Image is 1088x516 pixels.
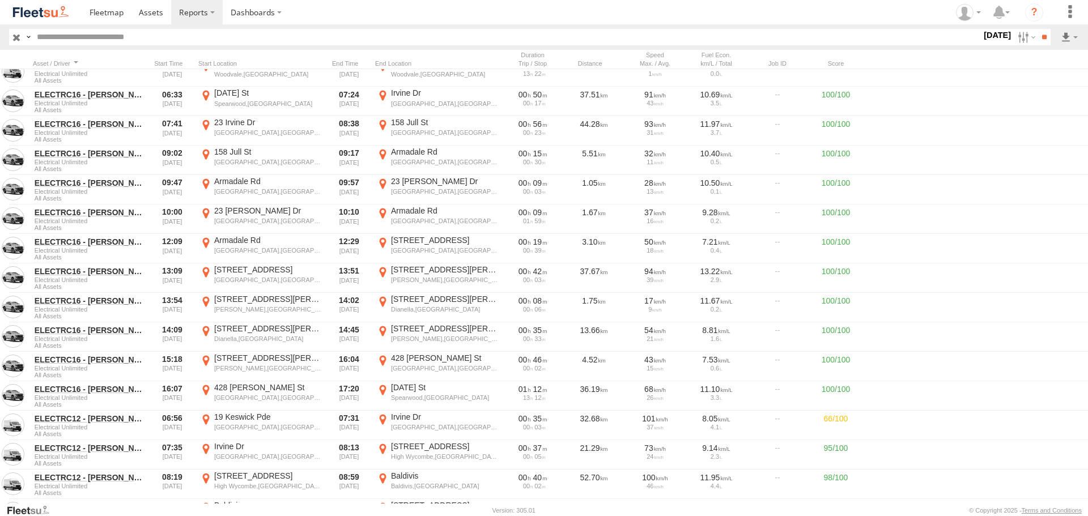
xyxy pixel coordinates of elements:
span: 13 [523,70,533,77]
div: [3040s] 11/08/2025 06:33 - 11/08/2025 07:24 [506,89,559,100]
span: Electrical Unlimited [35,218,144,224]
div: Spearwood,[GEOGRAPHIC_DATA] [214,100,321,108]
label: Click to View Event Location [198,206,323,233]
div: Dianella,[GEOGRAPHIC_DATA] [214,335,321,343]
a: View Asset in Asset Management [2,119,24,142]
span: 00 [523,159,533,165]
div: 09:47 [DATE] [151,176,194,203]
div: 23 Irvine Dr [214,117,321,127]
div: 100/100 [810,323,861,351]
div: 100/100 [810,235,861,262]
span: 12 [534,394,545,401]
div: [STREET_ADDRESS] [391,235,498,245]
div: 1 [628,70,682,77]
div: 23 [PERSON_NAME] Dr [391,176,498,186]
div: 10.40 [690,148,743,159]
div: 50 [628,237,682,247]
a: View Asset in Asset Management [2,207,24,230]
div: Click to Sort [33,59,146,67]
span: 17 [534,100,545,106]
span: Filter Results to this Group [35,106,144,113]
div: [GEOGRAPHIC_DATA],[GEOGRAPHIC_DATA] [391,246,498,254]
a: Terms and Conditions [1022,507,1082,514]
label: Click to View Event Location [375,265,500,292]
div: 0.4 [690,247,743,254]
label: Click to View Event Location [375,58,500,86]
div: 09:02 [DATE] [151,147,194,174]
span: 46 [533,355,547,364]
div: 3.10 [566,235,622,262]
div: 23 [PERSON_NAME] Dr [214,206,321,216]
div: 13.22 [690,266,743,276]
span: Filter Results to this Group [35,283,144,290]
a: ELECTRC12 - [PERSON_NAME] [35,472,144,483]
span: 00 [518,237,531,246]
div: 26 [628,394,682,401]
div: 28 [628,178,682,188]
div: 68 [628,384,682,394]
div: 100/100 [810,206,861,233]
label: Click to View Event Location [198,117,323,144]
div: [2156s] 11/08/2025 14:09 - 11/08/2025 14:45 [506,325,559,335]
div: [2781s] 11/08/2025 15:18 - 11/08/2025 16:04 [506,355,559,365]
div: 3.3 [690,394,743,401]
span: Electrical Unlimited [35,247,144,254]
a: ELECTRC16 - [PERSON_NAME] [35,178,144,188]
span: 08 [533,296,547,305]
div: 428 [PERSON_NAME] St [214,382,321,393]
div: 06:56 [DATE] [151,412,194,439]
div: 93 [628,119,682,129]
div: 9.28 [690,207,743,218]
a: View Asset in Asset Management [2,384,24,407]
span: Electrical Unlimited [35,188,144,195]
div: 13:51 [DATE] [328,265,371,292]
div: [GEOGRAPHIC_DATA],[GEOGRAPHIC_DATA] [391,217,498,225]
label: Click to View Event Location [198,382,323,410]
div: 100/100 [810,353,861,380]
span: 09 [533,208,547,217]
span: Filter Results to this Group [35,401,144,408]
div: 13:09 [DATE] [151,265,194,292]
a: ELECTRC16 - [PERSON_NAME] [35,266,144,276]
a: View Asset in Asset Management [2,472,24,495]
div: [3399s] 11/08/2025 07:41 - 11/08/2025 08:38 [506,119,559,129]
div: 158 Jull St [214,147,321,157]
div: 10.69 [690,89,743,100]
div: 0.0 [690,70,743,77]
span: Electrical Unlimited [35,335,144,342]
div: [STREET_ADDRESS][PERSON_NAME] [214,323,321,334]
div: [GEOGRAPHIC_DATA],[GEOGRAPHIC_DATA] [214,187,321,195]
a: View Asset in Asset Management [2,355,24,377]
span: 56 [533,120,547,129]
div: 16 [628,218,682,224]
span: Filter Results to this Group [35,224,144,231]
div: 91 [628,89,682,100]
label: Click to View Event Location [375,176,500,203]
div: 13.66 [566,323,622,351]
label: Click to View Event Location [375,88,500,115]
div: [4376s] 11/08/2025 16:07 - 11/08/2025 17:20 [506,384,559,394]
label: Click to View Event Location [198,471,323,498]
div: 7.53 [690,355,743,365]
a: View Asset in Asset Management [2,148,24,171]
div: 10.50 [690,178,743,188]
span: 00 [518,149,531,158]
div: Irvine Dr [391,88,498,98]
div: [STREET_ADDRESS] [214,265,321,275]
div: 13 [628,188,682,195]
span: 01 [518,385,531,394]
label: Click to View Event Location [198,441,323,468]
div: 11.67 [690,296,743,306]
div: 15 [628,365,682,372]
div: 09:17 [DATE] [328,147,371,174]
a: ELECTRC12 - [PERSON_NAME] [35,443,144,453]
span: Filter Results to this Group [35,254,144,261]
div: 428 [PERSON_NAME] St [391,353,498,363]
a: ELECTRC16 - [PERSON_NAME] [35,296,144,306]
div: 1.6 [690,335,743,342]
label: Click to View Event Location [198,294,323,321]
span: 00 [523,335,533,342]
div: Wayne Betts [952,4,985,21]
label: Click to View Event Location [198,235,323,262]
div: 100/100 [810,294,861,321]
